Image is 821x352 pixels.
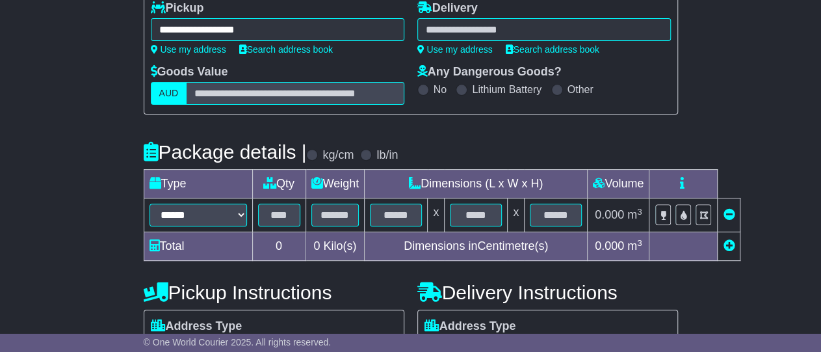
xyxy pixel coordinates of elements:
[595,239,624,252] span: 0.000
[151,44,226,55] a: Use my address
[151,319,242,334] label: Address Type
[588,170,649,198] td: Volume
[595,208,624,221] span: 0.000
[424,319,516,334] label: Address Type
[506,44,599,55] a: Search address book
[313,239,320,252] span: 0
[567,83,593,96] label: Other
[252,170,306,198] td: Qty
[144,282,404,303] h4: Pickup Instructions
[637,238,642,248] sup: 3
[239,44,333,55] a: Search address book
[417,1,478,16] label: Delivery
[151,1,204,16] label: Pickup
[417,65,562,79] label: Any Dangerous Goods?
[144,232,252,261] td: Total
[144,337,332,347] span: © One World Courier 2025. All rights reserved.
[306,232,365,261] td: Kilo(s)
[144,141,307,163] h4: Package details |
[627,239,642,252] span: m
[365,232,588,261] td: Dimensions in Centimetre(s)
[322,148,354,163] label: kg/cm
[376,148,398,163] label: lb/in
[723,208,735,221] a: Remove this item
[306,170,365,198] td: Weight
[434,83,447,96] label: No
[151,82,187,105] label: AUD
[144,170,252,198] td: Type
[417,44,493,55] a: Use my address
[627,208,642,221] span: m
[417,282,678,303] h4: Delivery Instructions
[428,198,445,232] td: x
[508,198,525,232] td: x
[151,65,228,79] label: Goods Value
[252,232,306,261] td: 0
[365,170,588,198] td: Dimensions (L x W x H)
[723,239,735,252] a: Add new item
[472,83,541,96] label: Lithium Battery
[637,207,642,217] sup: 3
